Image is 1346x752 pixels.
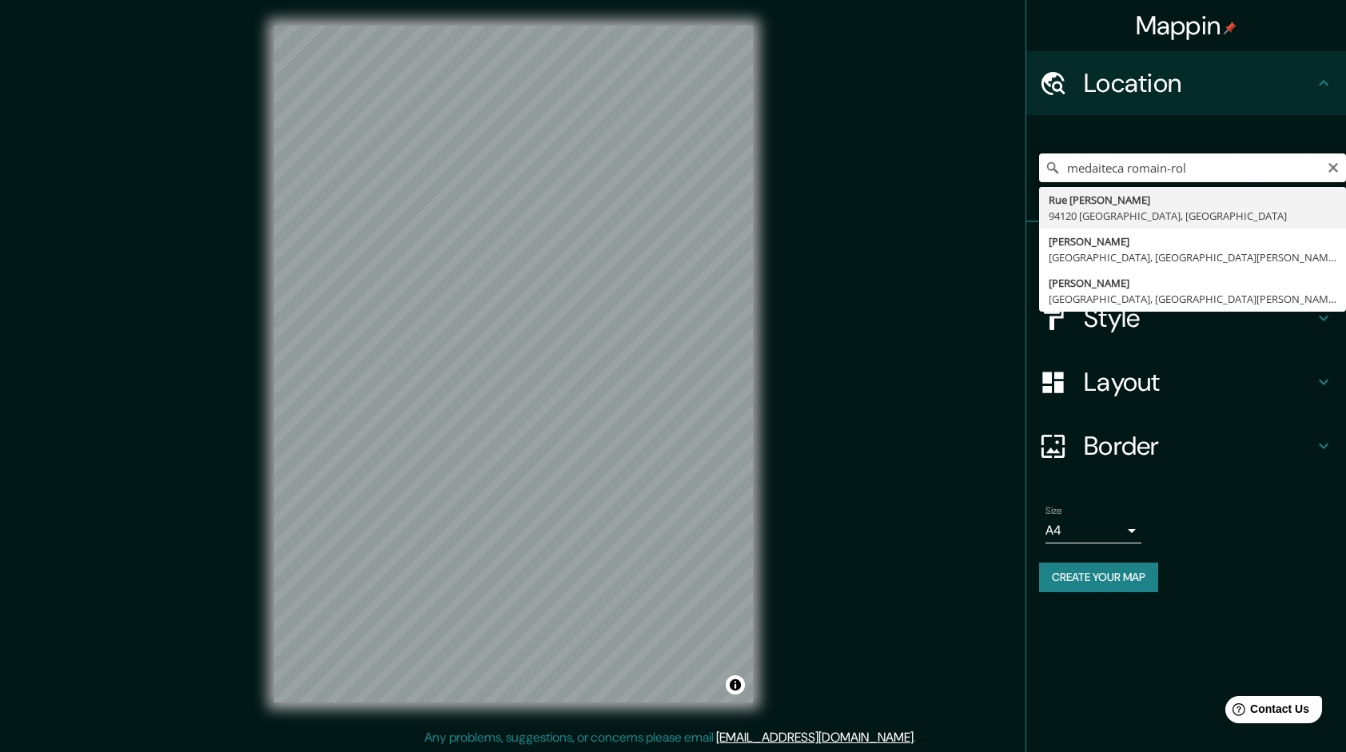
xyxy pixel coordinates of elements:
[274,26,753,702] canvas: Map
[1039,563,1158,592] button: Create your map
[916,728,918,747] div: .
[1084,430,1314,462] h4: Border
[1204,690,1328,734] iframe: Help widget launcher
[1049,233,1336,249] div: [PERSON_NAME]
[716,729,914,746] a: [EMAIL_ADDRESS][DOMAIN_NAME]
[1084,302,1314,334] h4: Style
[1224,22,1236,34] img: pin-icon.png
[1045,518,1141,543] div: A4
[1026,350,1346,414] div: Layout
[1049,249,1336,265] div: [GEOGRAPHIC_DATA], [GEOGRAPHIC_DATA][PERSON_NAME][GEOGRAPHIC_DATA]
[1049,291,1336,307] div: [GEOGRAPHIC_DATA], [GEOGRAPHIC_DATA][PERSON_NAME][GEOGRAPHIC_DATA]
[1026,414,1346,478] div: Border
[1026,286,1346,350] div: Style
[1136,10,1237,42] h4: Mappin
[1049,192,1336,208] div: Rue [PERSON_NAME]
[1045,504,1062,518] label: Size
[1026,51,1346,115] div: Location
[1084,67,1314,99] h4: Location
[1049,275,1336,291] div: [PERSON_NAME]
[918,728,922,747] div: .
[1084,366,1314,398] h4: Layout
[1327,159,1340,174] button: Clear
[726,675,745,694] button: Toggle attribution
[424,728,916,747] p: Any problems, suggestions, or concerns please email .
[1026,222,1346,286] div: Pins
[1039,153,1346,182] input: Pick your city or area
[1049,208,1336,224] div: 94120 [GEOGRAPHIC_DATA], [GEOGRAPHIC_DATA]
